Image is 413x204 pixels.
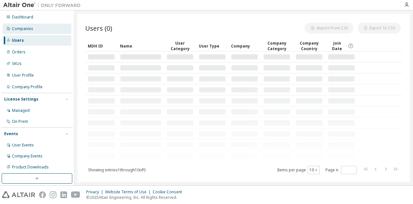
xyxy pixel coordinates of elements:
[12,143,34,148] div: User Events
[166,40,194,51] div: User Category
[3,2,84,8] img: Altair One
[12,119,28,124] div: On Prem
[12,61,22,66] div: SKUs
[88,167,146,173] span: Showing entries 1 through 10 of 0
[231,41,258,51] div: Company
[12,154,43,159] div: Company Events
[277,166,320,174] span: Items per page
[105,189,153,195] div: Website Terms of Use
[326,166,357,174] span: Page n.
[86,189,105,195] div: Privacy
[153,189,186,195] div: Cookie Consent
[199,41,226,51] div: User Type
[39,191,46,198] img: facebook.svg
[4,131,18,136] div: Events
[12,84,43,90] div: Company Profile
[88,41,115,51] div: MDH ID
[85,24,112,33] span: Users (0)
[2,191,35,198] img: altair_logo.svg
[263,40,290,51] div: Company Category
[12,26,33,31] div: Companies
[86,195,186,200] p: © 2025 Altair Engineering, Inc. All Rights Reserved.
[328,40,346,51] span: Join Date
[305,23,354,34] button: Import From CSV
[12,38,24,43] div: Users
[12,15,33,20] div: Dashboard
[12,49,25,55] div: Orders
[71,191,80,198] img: youtube.svg
[50,191,56,198] img: instagram.svg
[348,43,354,49] svg: Date when the user was first added or directly signed up. If the user was deleted and later re-ad...
[358,23,401,34] button: Export To CSV
[12,73,34,78] div: User Profile
[60,191,67,198] img: linkedin.svg
[309,167,318,173] button: 10
[12,108,30,113] div: Managed
[4,97,38,102] div: License Settings
[296,40,323,51] div: Company Country
[120,41,161,51] div: Name
[12,165,49,170] div: Product Downloads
